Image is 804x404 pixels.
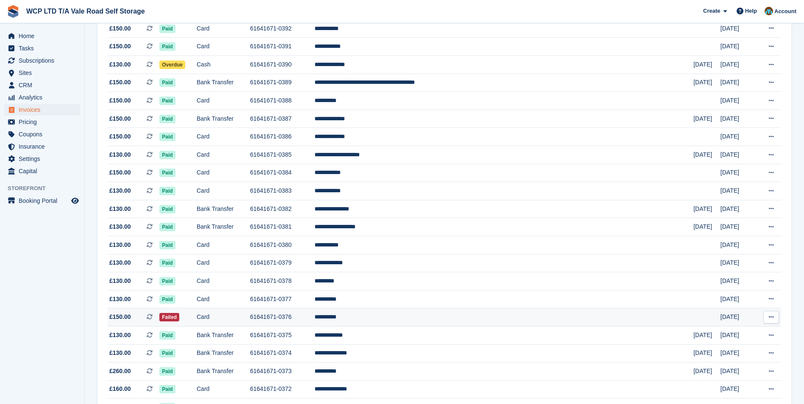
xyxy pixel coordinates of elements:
td: Card [197,380,250,398]
span: Capital [19,165,70,177]
span: CRM [19,79,70,91]
td: [DATE] [693,200,721,218]
span: Settings [19,153,70,165]
td: 61641671-0383 [250,182,314,200]
td: 61641671-0384 [250,164,314,182]
span: £160.00 [109,385,131,393]
td: Card [197,128,250,146]
a: menu [4,104,80,116]
span: £130.00 [109,60,131,69]
td: [DATE] [721,272,756,291]
td: Bank Transfer [197,326,250,344]
span: Home [19,30,70,42]
span: Coupons [19,128,70,140]
span: £150.00 [109,114,131,123]
span: Paid [159,187,175,195]
span: £150.00 [109,24,131,33]
td: 61641671-0392 [250,19,314,38]
span: Paid [159,151,175,159]
span: Paid [159,241,175,249]
td: [DATE] [693,56,721,74]
span: Paid [159,367,175,376]
a: menu [4,67,80,79]
a: menu [4,141,80,152]
span: £130.00 [109,205,131,213]
span: Paid [159,25,175,33]
td: Card [197,164,250,182]
td: 61641671-0387 [250,110,314,128]
td: Card [197,182,250,200]
span: £130.00 [109,295,131,304]
a: menu [4,128,80,140]
span: Paid [159,223,175,231]
td: Card [197,290,250,308]
td: [DATE] [721,19,756,38]
span: £130.00 [109,222,131,231]
span: £130.00 [109,331,131,340]
span: £150.00 [109,168,131,177]
td: Card [197,146,250,164]
span: £130.00 [109,277,131,285]
span: £260.00 [109,367,131,376]
td: Card [197,254,250,272]
span: Paid [159,133,175,141]
td: [DATE] [721,164,756,182]
td: 61641671-0379 [250,254,314,272]
td: [DATE] [721,200,756,218]
td: [DATE] [721,128,756,146]
span: Paid [159,349,175,357]
td: Card [197,236,250,254]
td: [DATE] [693,146,721,164]
span: Tasks [19,42,70,54]
td: [DATE] [721,254,756,272]
span: Paid [159,97,175,105]
td: [DATE] [721,56,756,74]
a: menu [4,195,80,207]
span: Sites [19,67,70,79]
td: [DATE] [721,308,756,327]
span: £150.00 [109,132,131,141]
td: [DATE] [721,74,756,92]
a: menu [4,116,80,128]
a: Preview store [70,196,80,206]
span: Paid [159,205,175,213]
td: Bank Transfer [197,74,250,92]
td: Bank Transfer [197,362,250,381]
td: [DATE] [693,218,721,236]
span: £130.00 [109,258,131,267]
td: Bank Transfer [197,218,250,236]
td: 61641671-0373 [250,362,314,381]
td: 61641671-0390 [250,56,314,74]
span: Paid [159,78,175,87]
td: Bank Transfer [197,344,250,362]
td: 61641671-0375 [250,326,314,344]
a: menu [4,153,80,165]
td: Card [197,92,250,110]
span: Paid [159,115,175,123]
a: menu [4,79,80,91]
td: [DATE] [721,110,756,128]
td: Cash [197,56,250,74]
img: Kirsty williams [765,7,773,15]
td: [DATE] [721,236,756,254]
td: 61641671-0386 [250,128,314,146]
span: Booking Portal [19,195,70,207]
span: Storefront [8,184,84,193]
span: £130.00 [109,150,131,159]
span: Paid [159,295,175,304]
td: Card [197,308,250,327]
td: 61641671-0389 [250,74,314,92]
td: 61641671-0376 [250,308,314,327]
td: 61641671-0378 [250,272,314,291]
td: 61641671-0391 [250,38,314,56]
span: Create [703,7,720,15]
td: [DATE] [721,92,756,110]
span: Subscriptions [19,55,70,66]
td: [DATE] [721,326,756,344]
td: 61641671-0382 [250,200,314,218]
td: [DATE] [721,182,756,200]
span: Account [774,7,796,16]
span: £150.00 [109,313,131,321]
td: [DATE] [693,344,721,362]
td: [DATE] [721,344,756,362]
